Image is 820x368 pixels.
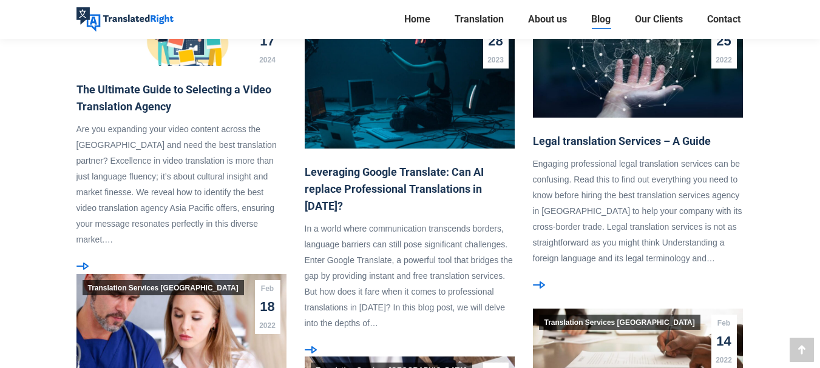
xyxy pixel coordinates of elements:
span: 25 [715,32,732,51]
a: Apr172024 [255,15,280,69]
span: 17 [259,32,276,51]
a: Read more about The Ultimate Guide to Selecting a Video Translation Agency [76,263,89,277]
a: About us [524,11,571,28]
a: Translation Services [GEOGRAPHIC_DATA] [83,280,244,295]
a: The Ultimate Guide to Selecting a Video Translation Agency [76,83,271,113]
span: Home [404,13,430,25]
a: Translation Services [GEOGRAPHIC_DATA] [539,315,700,330]
span: 2022 [715,353,733,367]
a: Read more about Leveraging Google Translate: Can AI replace Professional Translations in 2023? [305,346,317,361]
span: 2023 [487,53,504,67]
a: Leveraging Google Translate: Can AI replace Professional Translations in [DATE]? [305,166,484,212]
span: Feb [717,316,731,330]
a: Translation [451,11,507,28]
span: Feb [260,281,274,296]
img: Translated Right [76,7,174,32]
a: Contact [703,11,744,28]
span: About us [528,13,567,25]
span: Our Clients [635,13,683,25]
span: 2022 [715,53,733,67]
span: Contact [707,13,740,25]
a: Our Clients [631,11,686,28]
span: 14 [715,332,732,351]
span: 28 [487,32,504,51]
a: [DATE]282023 [483,15,509,69]
a: Feb252022 [711,15,737,69]
a: Legal translation Services – A Guide [533,135,711,147]
span: 2022 [259,318,276,333]
a: Read more about Legal translation Services – A Guide [533,281,545,296]
a: Feb182022 [255,280,280,334]
a: Home [401,11,434,28]
span: Blog [591,13,611,25]
span: Translation [455,13,504,25]
span: 18 [259,297,276,316]
span: 2024 [259,53,276,67]
a: Blog [588,11,614,28]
